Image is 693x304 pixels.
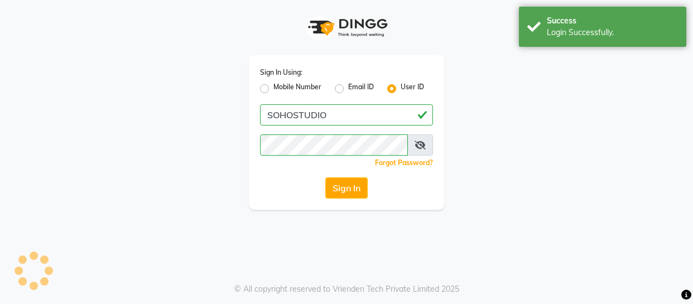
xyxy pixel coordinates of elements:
label: User ID [401,82,424,95]
label: Sign In Using: [260,67,302,78]
label: Mobile Number [273,82,321,95]
label: Email ID [348,82,374,95]
img: logo1.svg [302,11,391,44]
div: Login Successfully. [547,27,678,38]
input: Username [260,134,408,156]
input: Username [260,104,433,126]
button: Sign In [325,177,368,199]
div: Success [547,15,678,27]
a: Forgot Password? [375,158,433,167]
